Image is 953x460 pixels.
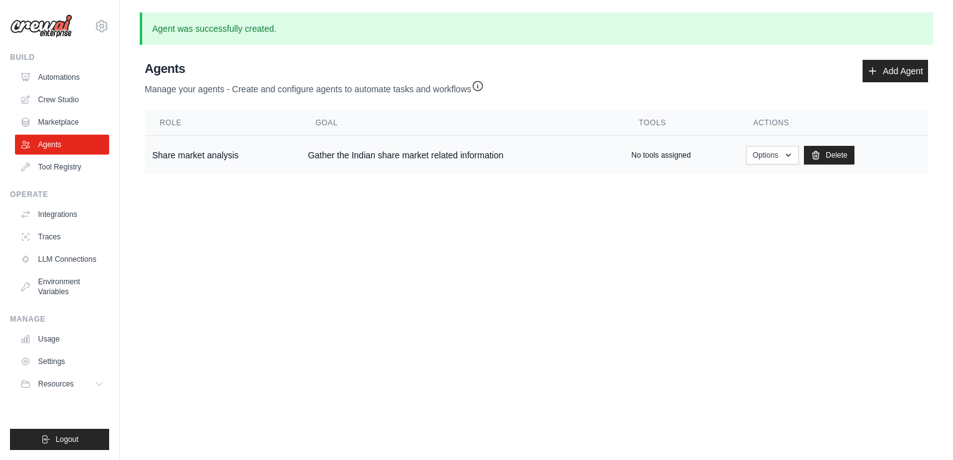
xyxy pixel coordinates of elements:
button: Resources [15,374,109,394]
img: Logo [10,14,72,38]
a: Usage [15,329,109,349]
th: Goal [301,110,624,136]
div: Build [10,52,109,62]
h2: Agents [145,60,484,77]
th: Role [145,110,301,136]
a: Delete [804,146,854,165]
span: Logout [56,434,79,444]
p: No tools assigned [631,150,690,160]
button: Options [746,146,799,165]
a: Settings [15,352,109,371]
a: Marketplace [15,112,109,132]
th: Actions [738,110,928,136]
a: Environment Variables [15,272,109,302]
td: Share market analysis [145,136,301,175]
div: Operate [10,189,109,199]
a: Integrations [15,204,109,224]
a: Agents [15,135,109,155]
button: Logout [10,429,109,450]
div: Manage [10,314,109,324]
th: Tools [624,110,738,136]
a: Crew Studio [15,90,109,110]
a: Traces [15,227,109,247]
p: Agent was successfully created. [140,12,933,45]
a: Tool Registry [15,157,109,177]
a: LLM Connections [15,249,109,269]
a: Add Agent [863,60,928,82]
p: Manage your agents - Create and configure agents to automate tasks and workflows [145,77,484,95]
td: Gather the Indian share market related information [301,136,624,175]
a: Automations [15,67,109,87]
span: Resources [38,379,74,389]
